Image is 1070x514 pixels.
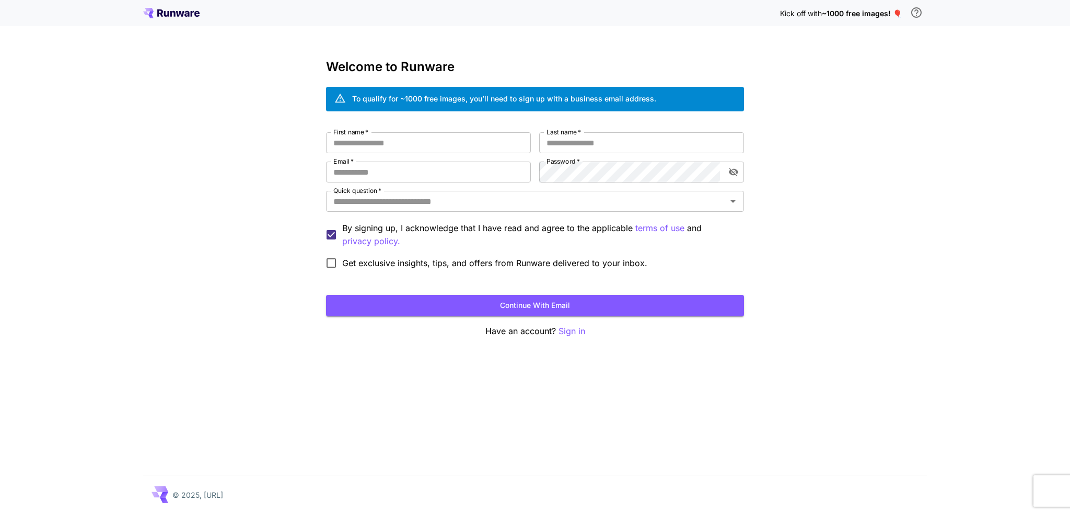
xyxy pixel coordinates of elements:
[342,235,400,248] button: By signing up, I acknowledge that I have read and agree to the applicable terms of use and
[546,157,580,166] label: Password
[342,222,736,248] p: By signing up, I acknowledge that I have read and agree to the applicable and
[326,325,744,338] p: Have an account?
[546,128,581,136] label: Last name
[635,222,684,235] p: terms of use
[172,489,223,500] p: © 2025, [URL]
[726,194,740,209] button: Open
[342,235,400,248] p: privacy policy.
[780,9,822,18] span: Kick off with
[635,222,684,235] button: By signing up, I acknowledge that I have read and agree to the applicable and privacy policy.
[906,2,927,23] button: In order to qualify for free credit, you need to sign up with a business email address and click ...
[342,257,647,269] span: Get exclusive insights, tips, and offers from Runware delivered to your inbox.
[333,128,368,136] label: First name
[724,163,743,181] button: toggle password visibility
[333,186,381,195] label: Quick question
[326,295,744,316] button: Continue with email
[822,9,902,18] span: ~1000 free images! 🎈
[352,93,656,104] div: To qualify for ~1000 free images, you’ll need to sign up with a business email address.
[326,60,744,74] h3: Welcome to Runware
[333,157,354,166] label: Email
[559,325,585,338] button: Sign in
